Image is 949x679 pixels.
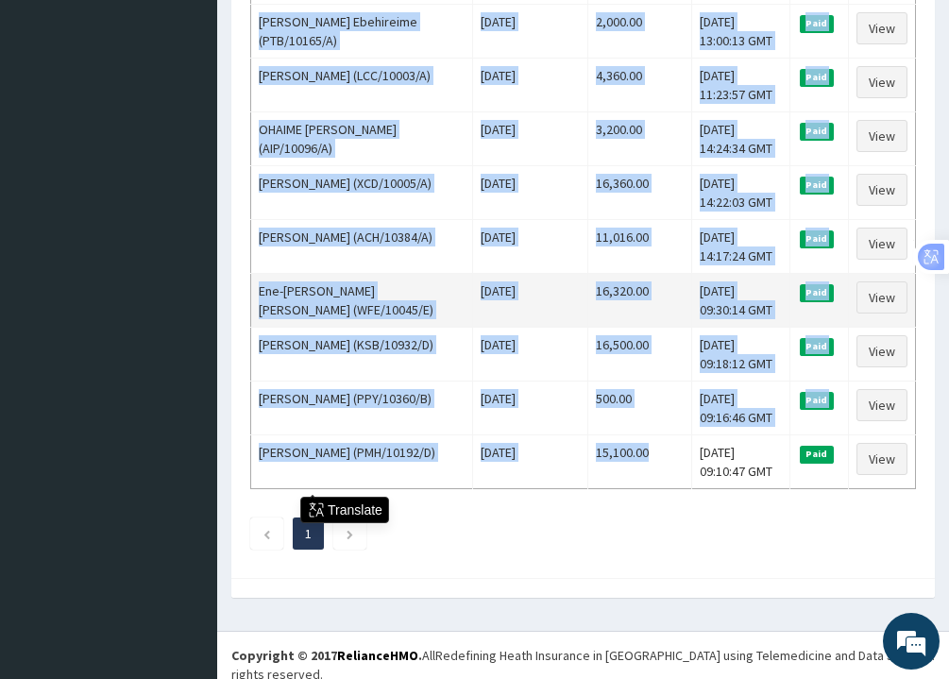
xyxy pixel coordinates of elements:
a: Page 1 is your current page [305,525,312,542]
td: [DATE] [472,59,587,112]
td: [DATE] 09:18:12 GMT [691,328,789,382]
td: [DATE] 13:00:13 GMT [691,5,789,59]
span: Paid [800,338,834,355]
span: We're online! [110,213,261,404]
a: View [856,66,907,98]
a: View [856,389,907,421]
textarea: Type your message and hit 'Enter' [9,467,360,533]
td: [DATE] [472,328,587,382]
td: [DATE] 09:10:47 GMT [691,435,789,489]
td: [DATE] 09:16:46 GMT [691,382,789,435]
td: [PERSON_NAME] Ebehireime (PTB/10165/A) [251,5,473,59]
td: 15,100.00 [587,435,691,489]
span: Paid [800,284,834,301]
td: [DATE] [472,220,587,274]
div: Minimize live chat window [310,9,355,55]
a: View [856,12,907,44]
div: Redefining Heath Insurance in [GEOGRAPHIC_DATA] using Telemedicine and Data Science! [435,646,935,665]
a: View [856,443,907,475]
td: [DATE] 14:24:34 GMT [691,112,789,166]
td: OHAIME [PERSON_NAME] (AIP/10096/A) [251,112,473,166]
td: [DATE] 14:22:03 GMT [691,166,789,220]
span: Paid [800,230,834,247]
span: Paid [800,392,834,409]
td: [DATE] [472,382,587,435]
strong: Copyright © 2017 . [231,647,422,664]
td: 16,320.00 [587,274,691,328]
span: Paid [800,123,834,140]
td: 4,360.00 [587,59,691,112]
td: 3,200.00 [587,112,691,166]
td: [PERSON_NAME] (KSB/10932/D) [251,328,473,382]
a: Previous page [263,525,271,542]
td: Ene-[PERSON_NAME] [PERSON_NAME] (WFE/10045/E) [251,274,473,328]
td: 2,000.00 [587,5,691,59]
td: [PERSON_NAME] (PPY/10360/B) [251,382,473,435]
span: Paid [800,15,834,32]
td: [DATE] 11:23:57 GMT [691,59,789,112]
td: [PERSON_NAME] (XCD/10005/A) [251,166,473,220]
td: [PERSON_NAME] (PMH/10192/D) [251,435,473,489]
td: 16,360.00 [587,166,691,220]
span: Paid [800,446,834,463]
td: [DATE] 09:30:14 GMT [691,274,789,328]
a: View [856,120,907,152]
span: Paid [800,69,834,86]
div: Chat with us now [98,106,317,130]
td: [DATE] [472,166,587,220]
td: [DATE] [472,5,587,59]
td: [DATE] [472,435,587,489]
a: Next page [346,525,354,542]
a: View [856,228,907,260]
td: [PERSON_NAME] (LCC/10003/A) [251,59,473,112]
td: 16,500.00 [587,328,691,382]
td: 500.00 [587,382,691,435]
td: [DATE] [472,274,587,328]
td: 11,016.00 [587,220,691,274]
a: View [856,174,907,206]
a: View [856,335,907,367]
a: RelianceHMO [337,647,418,664]
span: Paid [800,177,834,194]
td: [DATE] 14:17:24 GMT [691,220,789,274]
td: [DATE] [472,112,587,166]
td: [PERSON_NAME] (ACH/10384/A) [251,220,473,274]
img: d_794563401_company_1708531726252_794563401 [35,94,76,142]
a: View [856,281,907,314]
